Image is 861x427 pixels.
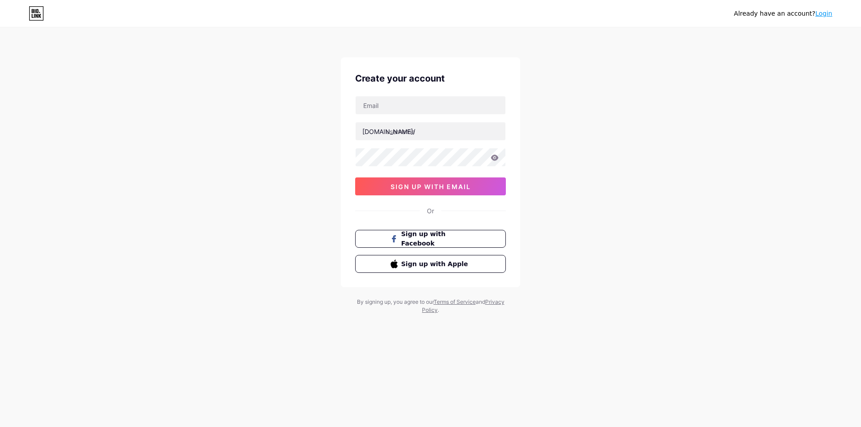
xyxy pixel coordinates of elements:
button: Sign up with Facebook [355,230,506,248]
div: By signing up, you agree to our and . [354,298,507,314]
button: Sign up with Apple [355,255,506,273]
span: Sign up with Apple [401,259,471,269]
div: Or [427,206,434,216]
input: username [356,122,505,140]
div: Create your account [355,72,506,85]
button: sign up with email [355,177,506,195]
div: [DOMAIN_NAME]/ [362,127,415,136]
div: Already have an account? [734,9,832,18]
span: sign up with email [391,183,471,190]
input: Email [356,96,505,114]
a: Login [815,10,832,17]
a: Terms of Service [434,298,476,305]
span: Sign up with Facebook [401,229,471,248]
